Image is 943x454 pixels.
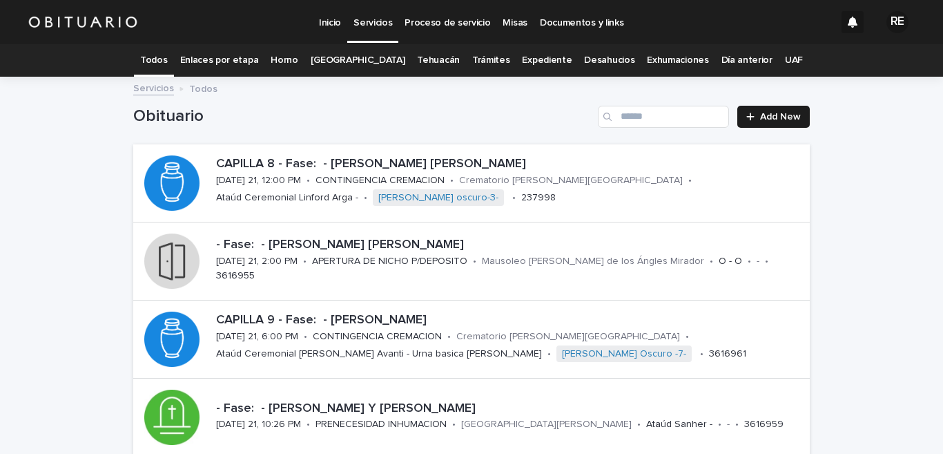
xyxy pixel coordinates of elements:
[547,348,551,360] p: •
[760,112,801,122] span: Add New
[718,419,721,431] p: •
[216,401,804,417] p: - Fase: - [PERSON_NAME] Y [PERSON_NAME]
[216,348,542,360] p: Ataúd Ceremonial [PERSON_NAME] Avanti - Urna basica [PERSON_NAME]
[133,223,810,301] a: - Fase: - [PERSON_NAME] [PERSON_NAME][DATE] 21, 2:00 PM•APERTURA DE NICHO P/DEPOSITO•Mausoleo [PE...
[307,419,310,431] p: •
[721,44,772,77] a: Día anterior
[785,44,803,77] a: UAF
[216,192,358,204] p: Ataúd Ceremonial Linford Arga -
[512,192,516,204] p: •
[482,256,704,267] p: Mausoleo [PERSON_NAME] de los Ángles Mirador
[189,80,217,95] p: Todos
[303,256,307,267] p: •
[315,419,447,431] p: PRENECESIDAD INHUMACION
[133,144,810,223] a: CAPILLA 8 - Fase: - [PERSON_NAME] [PERSON_NAME][DATE] 21, 12:00 PM•CONTINGENCIA CREMACION•Cremato...
[315,175,445,187] p: CONTINGENCIA CREMACION
[472,44,510,77] a: Trámites
[584,44,634,77] a: Desahucios
[562,349,686,359] font: [PERSON_NAME] Oscuro -7-
[304,331,307,343] p: •
[735,419,739,431] p: •
[312,256,467,267] p: APERTURA DE NICHO P/DEPOSITO
[307,175,310,187] p: •
[737,106,810,128] a: Add New
[886,11,908,33] div: RE
[378,193,498,202] font: [PERSON_NAME] oscuro-3-
[598,106,729,128] input: Search
[473,256,476,267] p: •
[450,175,454,187] p: •
[364,192,367,204] p: •
[216,256,298,267] p: [DATE] 21, 2:00 PM
[456,331,680,343] p: Crematorio [PERSON_NAME][GEOGRAPHIC_DATA]
[271,44,298,77] a: Horno
[748,256,751,267] p: •
[646,419,712,431] p: Ataúd Sanher -
[700,348,703,360] p: •
[311,44,405,77] a: [GEOGRAPHIC_DATA]
[710,256,713,267] p: •
[452,419,456,431] p: •
[216,270,255,282] p: 3616955
[133,106,592,126] h1: Obituario
[180,44,259,77] a: Enlaces por etapa
[522,44,572,77] a: Expediente
[521,192,556,204] p: 237998
[744,419,784,431] p: 3616959
[28,8,138,36] img: HUM7g2VNRLqGMmR9WVqf
[637,419,641,431] p: •
[686,331,689,343] p: •
[216,331,298,343] p: [DATE] 21, 6:00 PM
[216,419,301,431] p: [DATE] 21, 10:26 PM
[417,44,460,77] a: Tehuacán
[133,301,810,379] a: CAPILLA 9 - Fase: - [PERSON_NAME][DATE] 21, 6:00 PM•CONTINGENCIA CREMACION•Crematorio [PERSON_NAM...
[647,44,708,77] a: Exhumaciones
[447,331,451,343] p: •
[709,348,746,360] p: 3616961
[216,313,804,328] p: CAPILLA 9 - Fase: - [PERSON_NAME]
[216,238,804,253] p: - Fase: - [PERSON_NAME] [PERSON_NAME]
[461,419,632,431] p: [GEOGRAPHIC_DATA][PERSON_NAME]
[765,256,768,267] p: •
[216,175,301,187] p: [DATE] 21, 12:00 PM
[313,331,442,343] p: CONTINGENCIA CREMACION
[216,157,804,172] p: CAPILLA 8 - Fase: - [PERSON_NAME] [PERSON_NAME]
[133,79,174,95] a: Servicios
[727,419,730,431] p: -
[757,256,759,267] p: -
[719,256,742,267] p: O - O
[562,348,686,360] a: [PERSON_NAME] Oscuro -7-
[459,175,683,187] p: Crematorio [PERSON_NAME][GEOGRAPHIC_DATA]
[140,44,167,77] a: Todos
[378,192,498,204] a: [PERSON_NAME] oscuro-3-
[688,175,692,187] p: •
